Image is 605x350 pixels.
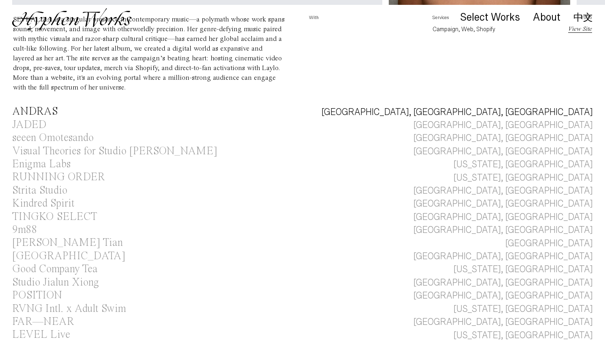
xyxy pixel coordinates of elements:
[413,119,593,132] div: [GEOGRAPHIC_DATA], [GEOGRAPHIC_DATA]
[12,329,70,340] div: LEVEL Live
[454,171,593,184] div: [US_STATE], [GEOGRAPHIC_DATA]
[454,329,593,342] div: [US_STATE], [GEOGRAPHIC_DATA]
[12,303,126,314] div: RVNG Intl. x Adult Swim
[12,106,58,117] div: ANDRAS
[460,13,520,22] a: Select Works
[322,106,593,119] div: [GEOGRAPHIC_DATA], [GEOGRAPHIC_DATA], [GEOGRAPHIC_DATA]
[413,132,593,145] div: [GEOGRAPHIC_DATA], [GEOGRAPHIC_DATA]
[413,211,593,224] div: [GEOGRAPHIC_DATA], [GEOGRAPHIC_DATA]
[413,250,593,263] div: [GEOGRAPHIC_DATA], [GEOGRAPHIC_DATA]
[12,146,217,157] div: Visual Theories for Studio [PERSON_NAME]
[413,145,593,158] div: [GEOGRAPHIC_DATA], [GEOGRAPHIC_DATA]
[12,224,37,235] div: 9m88
[12,159,70,170] div: Enigma Labs
[413,224,593,237] div: [GEOGRAPHIC_DATA], [GEOGRAPHIC_DATA]
[12,8,132,30] img: Hyphen Works
[533,12,560,23] div: About
[413,197,593,210] div: [GEOGRAPHIC_DATA], [GEOGRAPHIC_DATA]
[12,251,126,262] div: [GEOGRAPHIC_DATA]
[12,198,75,209] div: Kindred Spirit
[413,184,593,197] div: [GEOGRAPHIC_DATA], [GEOGRAPHIC_DATA]
[505,237,593,250] div: [GEOGRAPHIC_DATA]
[413,276,593,289] div: [GEOGRAPHIC_DATA], [GEOGRAPHIC_DATA]
[454,263,593,276] div: [US_STATE], [GEOGRAPHIC_DATA]
[12,277,99,288] div: Studio Jialun Xiong
[413,289,593,302] div: [GEOGRAPHIC_DATA], [GEOGRAPHIC_DATA]
[12,132,94,143] div: seeen Omotesando
[12,264,98,275] div: Good Company Tea
[12,185,67,196] div: Strita Studio
[460,12,520,23] div: Select Works
[533,13,560,22] a: About
[12,120,47,130] div: JADED
[12,211,97,222] div: TINGKO SELECT
[454,303,593,316] div: [US_STATE], [GEOGRAPHIC_DATA]
[12,290,62,301] div: POSITION
[12,172,105,183] div: RUNNING ORDER
[12,316,74,327] div: FAR—NEAR
[573,13,593,22] a: 中文
[454,158,593,171] div: [US_STATE], [GEOGRAPHIC_DATA]
[413,316,593,329] div: [GEOGRAPHIC_DATA], [GEOGRAPHIC_DATA]
[12,237,123,248] div: [PERSON_NAME] Tian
